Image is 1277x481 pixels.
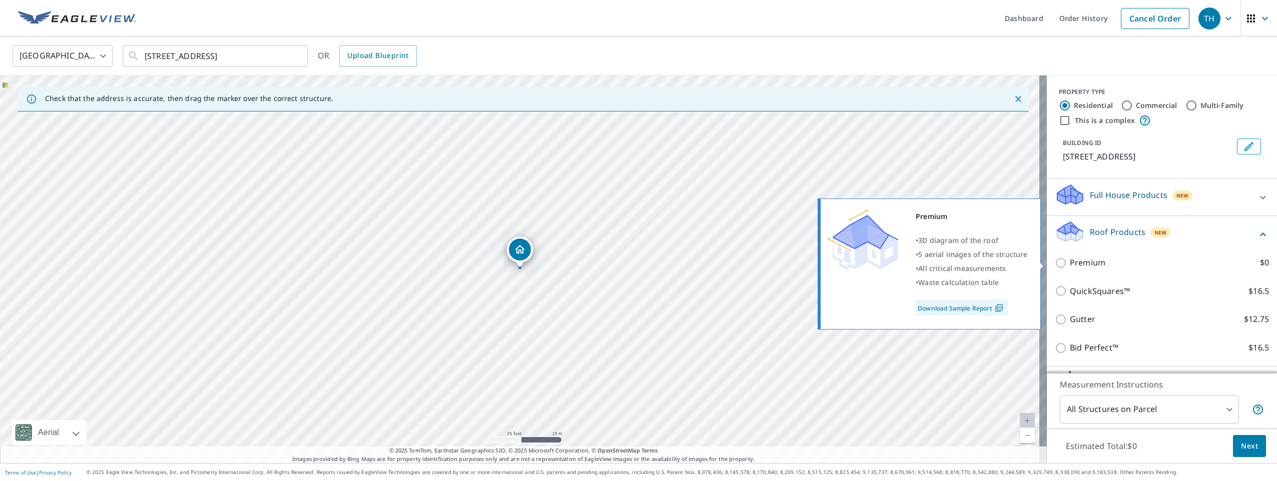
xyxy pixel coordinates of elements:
span: All critical measurements [918,263,1006,273]
img: Pdf Icon [992,303,1006,312]
a: Privacy Policy [39,469,72,476]
div: Full House ProductsNew [1055,183,1269,211]
span: Next [1241,440,1258,452]
span: Your report will include each building or structure inside the parcel boundary. In some cases, du... [1252,403,1264,415]
img: EV Logo [18,11,136,26]
p: $16.5 [1248,341,1269,354]
div: Aerial [35,420,62,445]
div: • [916,247,1028,261]
a: Cancel Order [1121,8,1189,29]
p: Full House Products [1090,189,1167,201]
p: Roof Products [1090,226,1145,238]
button: Next [1233,435,1266,457]
p: © 2025 Eagle View Technologies, Inc. and Pictometry International Corp. All Rights Reserved. Repo... [87,468,1272,476]
span: New [1176,191,1189,199]
div: Aerial [12,420,87,445]
p: [STREET_ADDRESS] [1063,150,1233,162]
label: This is a complex [1075,115,1135,125]
span: © 2025 TomTom, Earthstar Geographics SIO, © 2025 Microsoft Corporation, © [389,446,658,455]
a: Terms of Use [5,469,36,476]
span: New [1154,228,1167,236]
p: Bid Perfect™ [1070,341,1118,354]
a: Terms [642,446,658,454]
a: Current Level 20, Zoom Out [1020,428,1035,443]
a: Download Sample Report [916,299,1008,315]
p: Estimated Total: $0 [1058,435,1145,457]
p: QuickSquares™ [1070,285,1130,297]
div: • [916,261,1028,275]
p: BUILDING ID [1063,138,1101,147]
p: Premium [1070,256,1105,269]
button: Edit building 1 [1237,138,1261,154]
div: Roof ProductsNew [1055,220,1269,248]
span: 5 aerial images of the structure [918,249,1027,259]
div: • [916,275,1028,289]
p: Gutter [1070,313,1095,325]
span: Upload Blueprint [347,49,408,62]
p: Check that the address is accurate, then drag the marker over the correct structure. [45,94,333,103]
p: Measurement Instructions [1060,378,1264,390]
div: TH [1198,7,1220,29]
span: 3D diagram of the roof [918,235,998,245]
label: Multi-Family [1200,100,1244,110]
a: Current Level 20, Zoom In Disabled [1020,413,1035,428]
p: $0 [1260,256,1269,269]
img: Premium [828,209,898,269]
div: OR [318,45,417,67]
div: PROPERTY TYPE [1059,87,1265,96]
div: Solar ProductsNew [1055,370,1269,399]
p: $16.5 [1248,285,1269,297]
p: $12.75 [1244,313,1269,325]
div: [GEOGRAPHIC_DATA] [13,42,113,70]
span: Waste calculation table [918,277,999,287]
div: All Structures on Parcel [1060,395,1239,423]
p: | [5,469,72,475]
div: Premium [916,209,1028,223]
div: • [916,233,1028,247]
button: Close [1012,92,1025,105]
a: OpenStreetMap [597,446,640,454]
label: Residential [1074,100,1113,110]
label: Commercial [1136,100,1177,110]
a: Upload Blueprint [339,45,416,67]
div: Dropped pin, building 1, Residential property, 100 The Falls Blvd Covington, GA 30016 [507,236,533,267]
input: Search by address or latitude-longitude [145,42,287,70]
